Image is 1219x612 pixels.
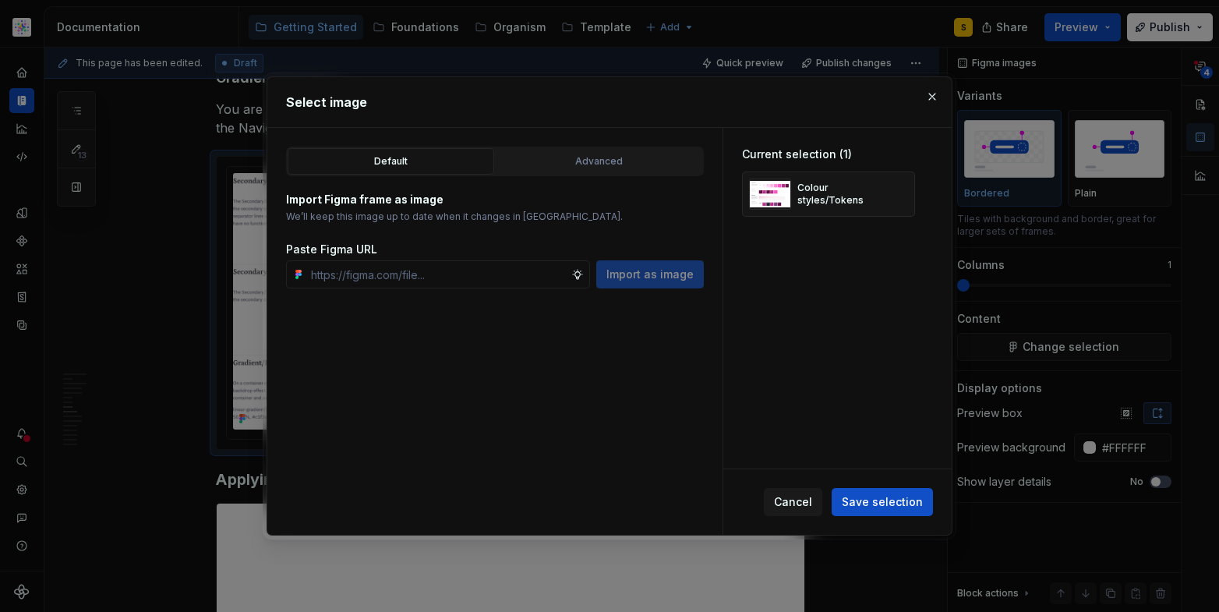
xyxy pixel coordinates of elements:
div: Current selection (1) [742,147,915,162]
div: Default [293,154,489,169]
button: Cancel [764,488,822,516]
input: https://figma.com/file... [305,260,571,288]
label: Paste Figma URL [286,242,377,257]
h2: Select image [286,93,933,111]
p: We’ll keep this image up to date when it changes in [GEOGRAPHIC_DATA]. [286,210,704,223]
div: Advanced [501,154,697,169]
span: Cancel [774,494,812,510]
div: Colour styles/Tokens [797,182,880,207]
button: Save selection [832,488,933,516]
p: Import Figma frame as image [286,192,704,207]
span: Save selection [842,494,923,510]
